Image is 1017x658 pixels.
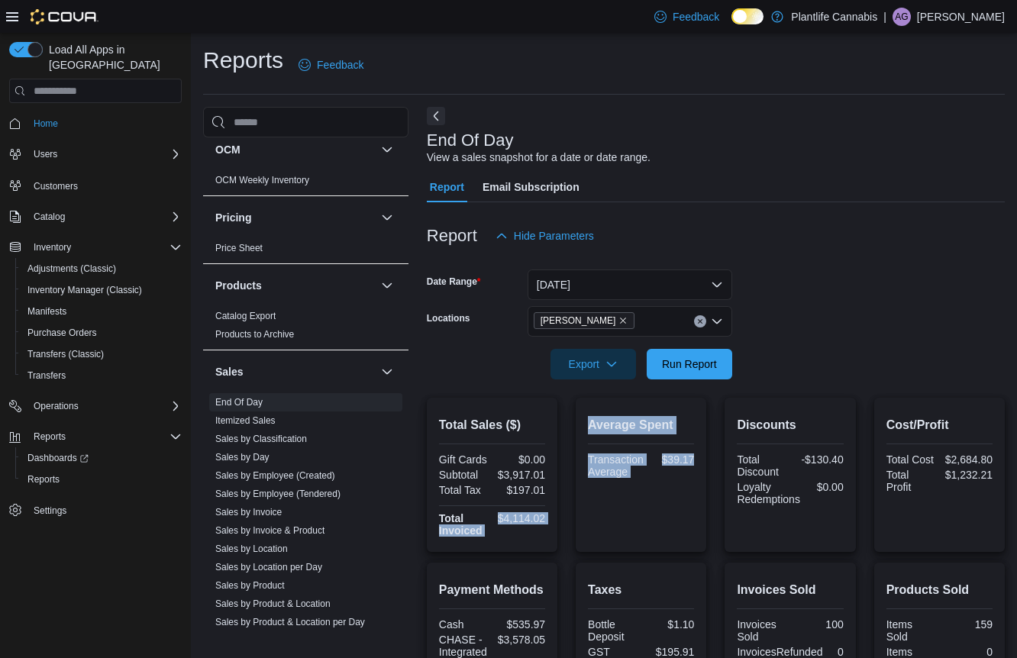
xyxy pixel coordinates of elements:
span: Price Sheet [215,242,263,254]
input: Dark Mode [731,8,764,24]
a: Price Sheet [215,243,263,253]
a: Catalog Export [215,311,276,321]
div: $1.10 [644,618,695,631]
button: Pricing [215,210,375,225]
div: Subtotal [439,469,489,481]
button: Clear input [694,315,706,327]
span: Load All Apps in [GEOGRAPHIC_DATA] [43,42,182,73]
span: OCM Weekly Inventory [215,174,309,186]
a: End Of Day [215,397,263,408]
span: Sales by Product [215,579,285,592]
button: Settings [3,499,188,521]
div: GST [588,646,638,658]
h2: Cost/Profit [886,416,993,434]
div: 0 [828,646,843,658]
button: Catalog [3,206,188,227]
h1: Reports [203,45,283,76]
span: Home [27,114,182,133]
span: Run Report [662,356,717,372]
button: Remove Leduc from selection in this group [618,316,628,325]
button: Inventory [3,237,188,258]
div: Total Profit [886,469,937,493]
button: Inventory Manager (Classic) [15,279,188,301]
h3: OCM [215,142,241,157]
span: Purchase Orders [27,327,97,339]
div: 159 [942,618,993,631]
a: OCM Weekly Inventory [215,175,309,185]
button: Customers [3,174,188,196]
span: Dashboards [21,449,182,467]
div: $195.91 [644,646,695,658]
button: Reports [15,469,188,490]
a: Settings [27,502,73,520]
span: Hide Parameters [514,228,594,244]
span: AG [895,8,908,26]
label: Date Range [427,276,481,288]
div: 0 [942,646,993,658]
a: Reports [21,470,66,489]
div: $3,578.05 [495,634,545,646]
button: Sales [215,364,375,379]
div: $0.00 [495,453,545,466]
button: Transfers [15,365,188,386]
div: $0.00 [806,481,844,493]
button: Operations [3,395,188,417]
button: Products [378,276,396,295]
button: Home [3,112,188,134]
a: Adjustments (Classic) [21,260,122,278]
span: Reports [27,473,60,485]
a: Customers [27,177,84,195]
h2: Payment Methods [439,581,545,599]
div: Loyalty Redemptions [737,481,800,505]
button: Manifests [15,301,188,322]
h3: End Of Day [427,131,514,150]
button: Users [27,145,63,163]
p: | [883,8,886,26]
span: Catalog [34,211,65,223]
span: Inventory [27,238,182,256]
a: Sales by Product & Location per Day [215,617,365,627]
button: [DATE] [528,269,732,300]
div: Gift Cards [439,453,489,466]
h3: Report [427,227,477,245]
span: Sales by Location per Day [215,561,322,573]
p: Plantlife Cannabis [791,8,877,26]
span: Reports [21,470,182,489]
h2: Total Sales ($) [439,416,545,434]
span: Settings [27,501,182,520]
span: Feedback [673,9,719,24]
a: Purchase Orders [21,324,103,342]
a: Transfers [21,366,72,385]
div: Invoices Sold [737,618,787,643]
h3: Sales [215,364,244,379]
span: Sales by Invoice & Product [215,524,324,537]
span: Transfers [21,366,182,385]
button: Users [3,144,188,165]
a: Manifests [21,302,73,321]
span: Adjustments (Classic) [27,263,116,275]
span: Leduc [534,312,635,329]
button: Products [215,278,375,293]
h2: Invoices Sold [737,581,843,599]
p: [PERSON_NAME] [917,8,1005,26]
span: Sales by Employee (Created) [215,469,335,482]
span: Transfers (Classic) [27,348,104,360]
a: Feedback [648,2,725,32]
span: [PERSON_NAME] [541,313,616,328]
span: Export [560,349,627,379]
button: Hide Parameters [489,221,600,251]
span: Sales by Invoice [215,506,282,518]
a: Feedback [292,50,370,80]
div: Ashley Godkin [893,8,911,26]
span: Sales by Classification [215,433,307,445]
span: Transfers [27,369,66,382]
a: Transfers (Classic) [21,345,110,363]
span: Inventory Manager (Classic) [21,281,182,299]
a: Sales by Product [215,580,285,591]
a: Sales by Invoice [215,507,282,518]
span: Home [34,118,58,130]
div: InvoicesRefunded [737,646,822,658]
span: Users [27,145,182,163]
span: Purchase Orders [21,324,182,342]
div: $39.17 [650,453,695,466]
